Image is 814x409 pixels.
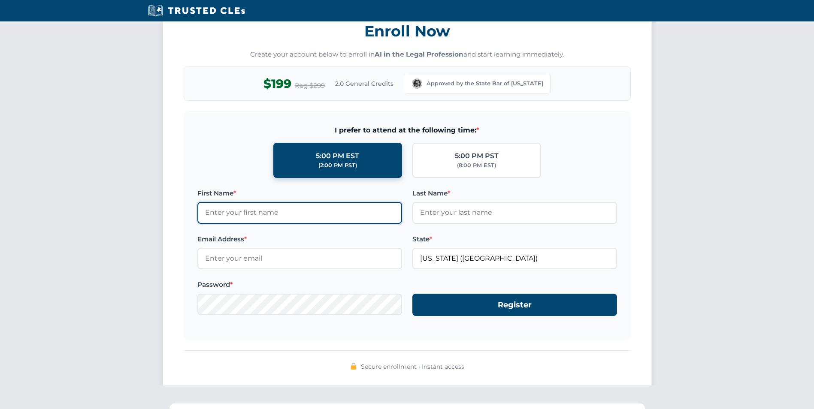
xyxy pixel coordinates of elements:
[197,280,402,290] label: Password
[427,79,543,88] span: Approved by the State Bar of [US_STATE]
[145,4,248,17] img: Trusted CLEs
[412,202,617,223] input: Enter your last name
[412,294,617,316] button: Register
[197,234,402,244] label: Email Address
[375,50,463,58] strong: AI in the Legal Profession
[318,161,357,170] div: (2:00 PM PST)
[295,81,325,91] span: Reg $299
[457,161,496,170] div: (8:00 PM EST)
[335,79,393,88] span: 2.0 General Credits
[455,150,499,162] div: 5:00 PM PST
[184,18,631,45] h3: Enroll Now
[411,78,423,90] img: Washington Bar
[350,363,357,370] img: 🔒
[316,150,359,162] div: 5:00 PM EST
[361,362,464,371] span: Secure enrollment • Instant access
[197,202,402,223] input: Enter your first name
[184,50,631,60] p: Create your account below to enroll in and start learning immediately.
[412,188,617,198] label: Last Name
[197,188,402,198] label: First Name
[412,234,617,244] label: State
[412,248,617,269] input: Washington (WA)
[197,248,402,269] input: Enter your email
[263,74,291,93] span: $199
[197,125,617,136] span: I prefer to attend at the following time:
